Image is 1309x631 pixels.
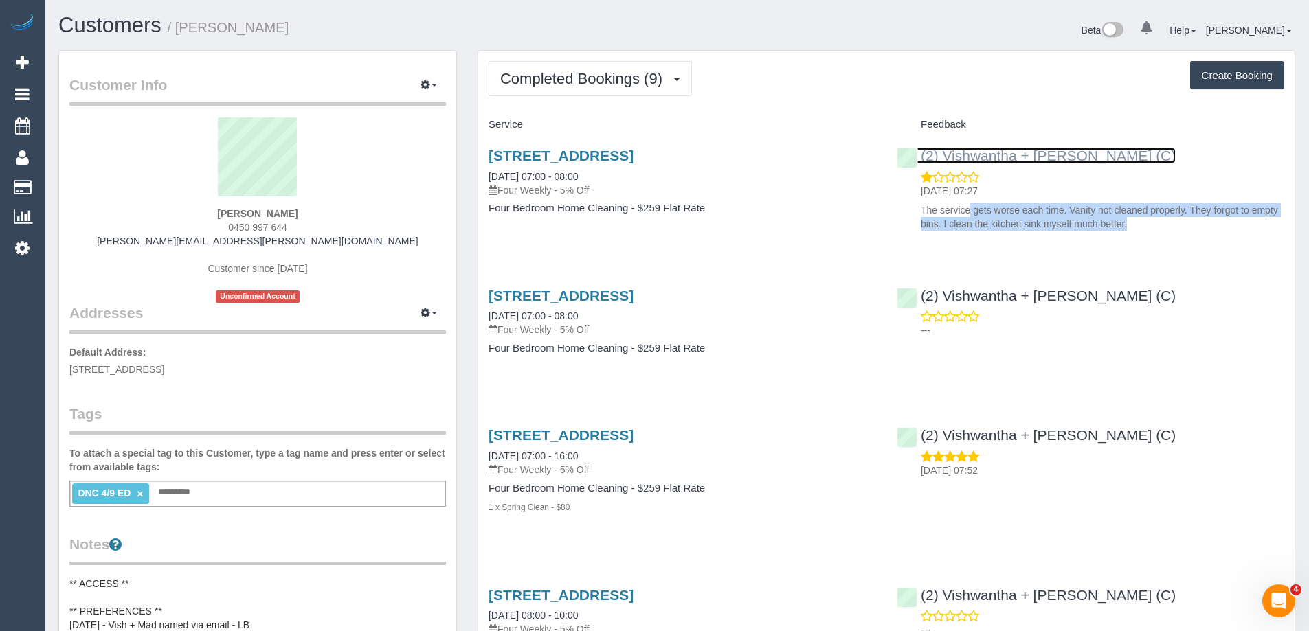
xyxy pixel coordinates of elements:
legend: Tags [69,404,446,435]
p: [DATE] 07:27 [921,184,1284,198]
h4: Service [489,119,876,130]
a: [STREET_ADDRESS] [489,288,634,303]
small: 1 x Spring Clean - $80 [489,503,570,512]
img: Automaid Logo [8,14,36,33]
a: [DATE] 07:00 - 16:00 [489,450,578,461]
h4: Feedback [897,119,1284,130]
button: Completed Bookings (9) [489,61,692,96]
a: [STREET_ADDRESS] [489,587,634,603]
small: / [PERSON_NAME] [168,20,289,35]
legend: Customer Info [69,75,446,106]
button: Create Booking [1190,61,1284,90]
a: [STREET_ADDRESS] [489,427,634,443]
p: Four Weekly - 5% Off [489,323,876,336]
a: [PERSON_NAME] [1206,25,1292,36]
img: New interface [1101,22,1123,40]
a: (2) Vishwantha + [PERSON_NAME] (C) [897,427,1176,443]
label: Default Address: [69,345,146,359]
a: [STREET_ADDRESS] [489,148,634,163]
a: Beta [1082,25,1124,36]
a: [DATE] 07:00 - 08:00 [489,310,578,321]
a: Customers [58,13,161,37]
p: The service gets worse each time. Vanity not cleaned properly. They forgot to empty bins. I clean... [921,203,1284,231]
p: Four Weekly - 5% Off [489,463,876,477]
strong: [PERSON_NAME] [217,208,298,219]
a: [PERSON_NAME][EMAIL_ADDRESS][PERSON_NAME][DOMAIN_NAME] [97,236,418,246]
label: To attach a special tag to this Customer, type a tag name and press enter or select from availabl... [69,446,446,474]
span: Unconfirmed Account [216,290,300,302]
span: 0450 997 644 [228,222,287,233]
span: Completed Bookings (9) [500,70,669,87]
span: [STREET_ADDRESS] [69,364,164,375]
iframe: Intercom live chat [1262,584,1295,617]
h4: Four Bedroom Home Cleaning - $259 Flat Rate [489,343,876,354]
p: Four Weekly - 5% Off [489,183,876,197]
a: [DATE] 07:00 - 08:00 [489,171,578,182]
h4: Four Bedroom Home Cleaning - $259 Flat Rate [489,203,876,214]
a: (2) Vishwantha + [PERSON_NAME] (C) [897,288,1176,303]
a: [DATE] 08:00 - 10:00 [489,610,578,621]
legend: Notes [69,534,446,565]
p: [DATE] 07:52 [921,463,1284,477]
span: 4 [1290,584,1301,595]
span: DNC 4/9 ED [78,487,131,498]
a: Help [1170,25,1196,36]
h4: Four Bedroom Home Cleaning - $259 Flat Rate [489,483,876,494]
p: --- [921,323,1284,337]
a: (2) Vishwantha + [PERSON_NAME] (C) [897,587,1176,603]
a: × [137,488,143,500]
span: Customer since [DATE] [208,263,307,274]
a: (2) Vishwantha + [PERSON_NAME] (C) [897,148,1176,163]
